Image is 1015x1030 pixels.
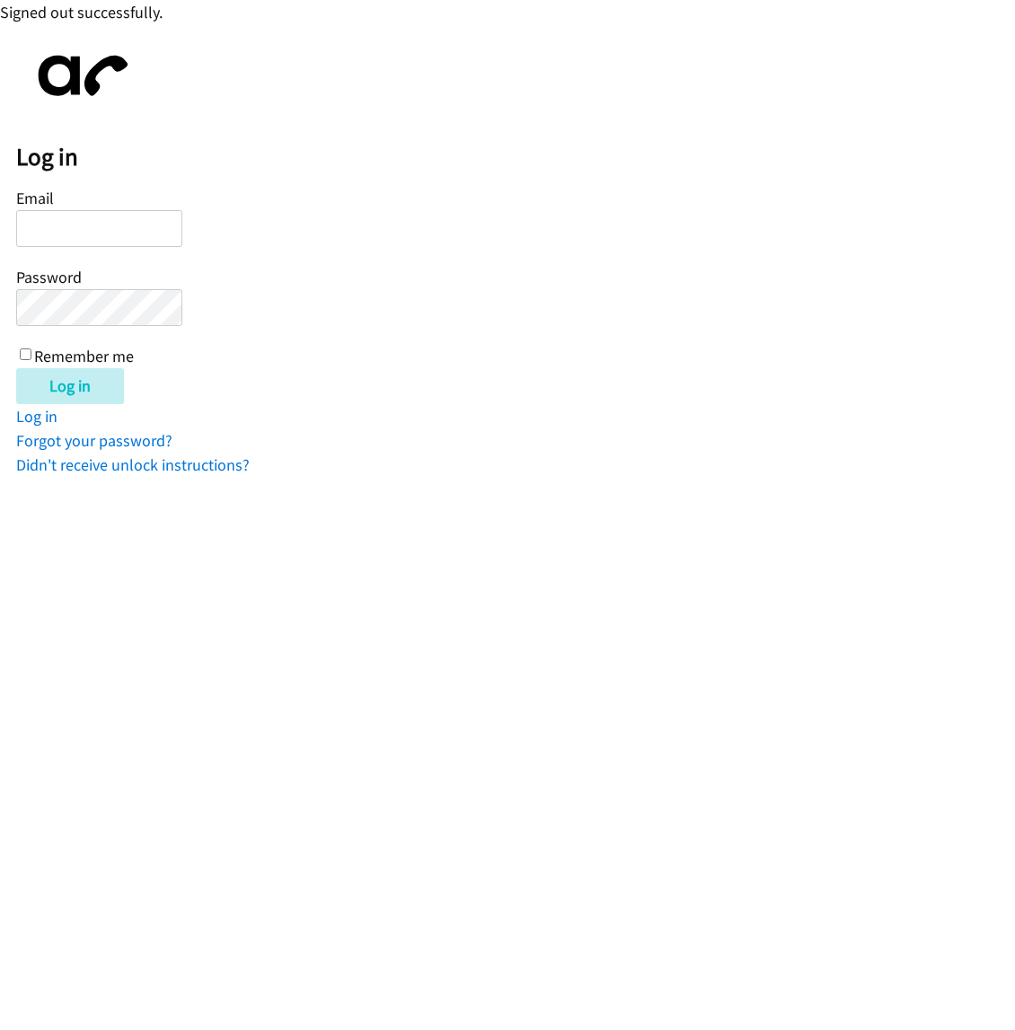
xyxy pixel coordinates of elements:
[16,454,250,475] a: Didn't receive unlock instructions?
[16,142,1015,172] h2: Log in
[16,430,172,451] a: Forgot your password?
[16,267,82,287] label: Password
[16,368,124,404] input: Log in
[16,188,54,208] label: Email
[16,40,142,111] img: aphone-8a226864a2ddd6a5e75d1ebefc011f4aa8f32683c2d82f3fb0802fe031f96514.svg
[16,406,57,427] a: Log in
[34,346,134,366] label: Remember me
